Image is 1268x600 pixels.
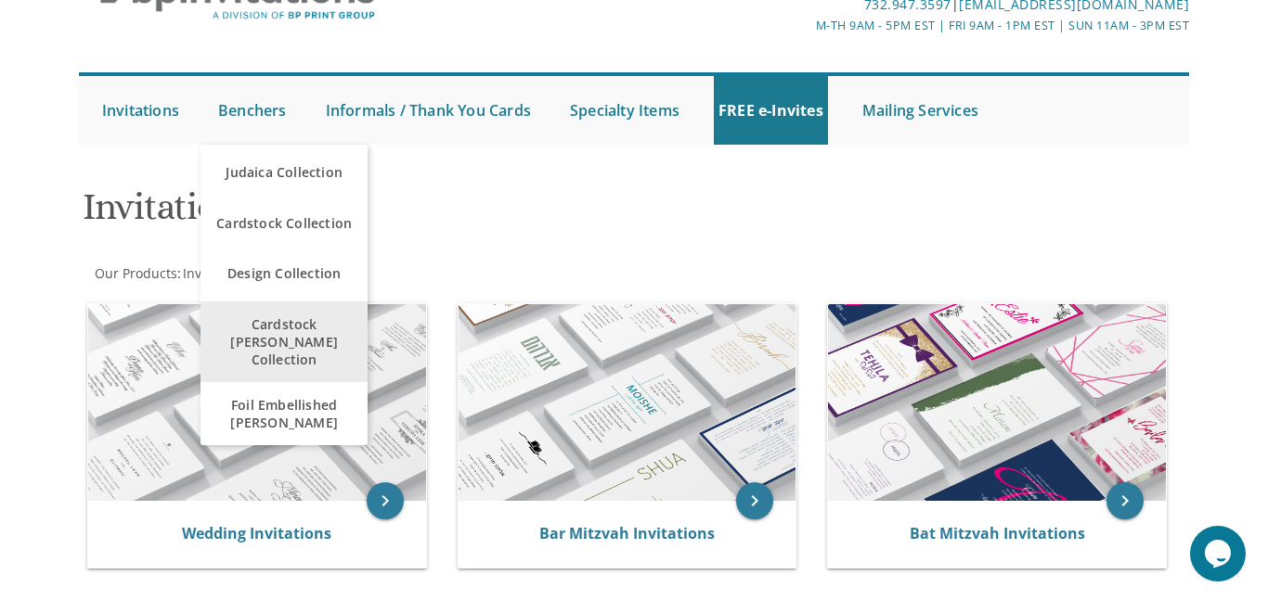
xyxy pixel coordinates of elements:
div: : [79,264,634,283]
a: Foil Embellished [PERSON_NAME] [201,382,368,445]
span: Cardstock [PERSON_NAME] Collection [205,306,363,377]
span: Foil Embellished [PERSON_NAME] [205,387,363,440]
a: Informals / Thank You Cards [321,76,536,145]
a: Our Products [93,264,177,282]
a: Cardstock [PERSON_NAME] Collection [201,301,368,382]
img: Bat Mitzvah Invitations [828,304,1166,502]
span: Cardstock Collection [205,205,363,241]
h1: Invitations [83,186,809,241]
a: keyboard_arrow_right [367,482,404,519]
a: Bat Mitzvah Invitations [910,523,1085,543]
iframe: chat widget [1190,526,1249,581]
a: Specialty Items [565,76,684,145]
a: keyboard_arrow_right [736,482,773,519]
a: Cardstock Collection [201,200,368,246]
span: Invitations [183,264,248,282]
a: FREE e-Invites [714,76,828,145]
a: Invitations [181,264,248,282]
a: Benchers [213,76,291,145]
a: Judaica Collection [201,145,368,200]
img: Wedding Invitations [88,304,426,501]
div: M-Th 9am - 5pm EST | Fri 9am - 1pm EST | Sun 11am - 3pm EST [450,16,1190,35]
a: Wedding Invitations [182,523,331,543]
a: keyboard_arrow_right [1106,482,1144,519]
img: Bar Mitzvah Invitations [459,304,796,502]
a: Design Collection [201,246,368,301]
a: Bar Mitzvah Invitations [539,523,715,543]
a: Invitations [97,76,184,145]
a: Mailing Services [858,76,983,145]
